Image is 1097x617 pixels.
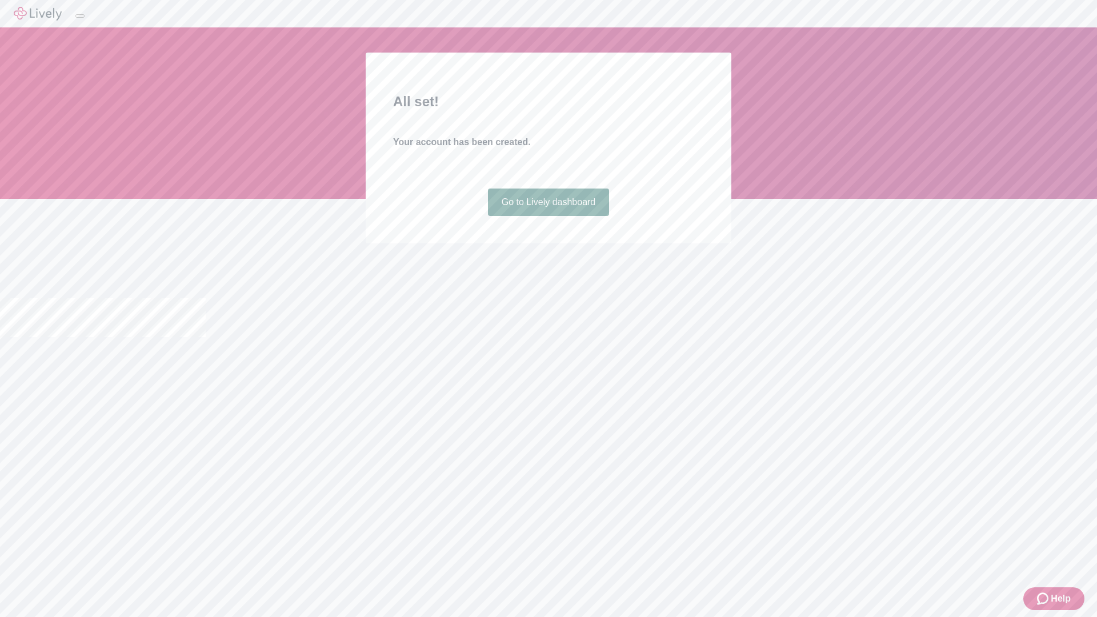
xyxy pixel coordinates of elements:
[488,189,610,216] a: Go to Lively dashboard
[1051,592,1071,606] span: Help
[75,14,85,18] button: Log out
[14,7,62,21] img: Lively
[393,135,704,149] h4: Your account has been created.
[1037,592,1051,606] svg: Zendesk support icon
[393,91,704,112] h2: All set!
[1023,587,1084,610] button: Zendesk support iconHelp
